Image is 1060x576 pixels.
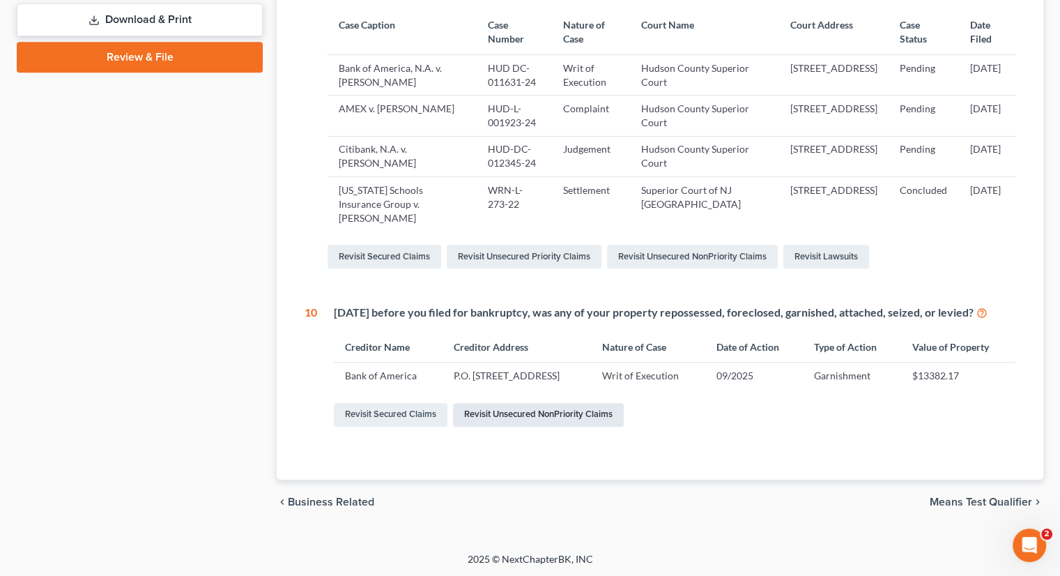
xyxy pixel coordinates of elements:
a: Revisit Lawsuits [783,245,869,268]
a: Download & Print [17,3,263,36]
td: Settlement [552,177,630,232]
td: Citibank, N.A. v. [PERSON_NAME] [328,136,477,176]
span: Means Test Qualifier [930,497,1032,508]
td: HUD-DC-012345-24 [477,136,552,176]
td: Bank of America, N.A. v. [PERSON_NAME] [328,54,477,95]
td: [DATE] [958,96,1015,136]
td: Hudson County Superior Court [630,54,779,95]
i: chevron_right [1032,497,1043,508]
a: Revisit Secured Claims [334,403,447,427]
div: [DATE] before you filed for bankruptcy, was any of your property repossessed, foreclosed, garnish... [334,305,1015,321]
td: Writ of Execution [590,363,705,389]
td: [STREET_ADDRESS] [779,96,889,136]
th: Case Caption [328,10,477,54]
td: [STREET_ADDRESS] [779,177,889,232]
td: $13382.17 [901,363,1015,389]
td: Superior Court of NJ [GEOGRAPHIC_DATA] [630,177,779,232]
th: Creditor Name [334,332,443,362]
td: Garnishment [803,363,901,389]
a: Review & File [17,42,263,73]
td: Pending [889,54,959,95]
th: Date Filed [958,10,1015,54]
th: Date of Action [705,332,803,362]
td: AMEX v. [PERSON_NAME] [328,96,477,136]
td: WRN-L-273-22 [477,177,552,232]
td: Pending [889,96,959,136]
th: Case Number [477,10,552,54]
a: Revisit Unsecured Priority Claims [447,245,601,268]
th: Value of Property [901,332,1015,362]
th: Type of Action [803,332,901,362]
span: Business Related [288,497,374,508]
i: chevron_left [277,497,288,508]
button: Means Test Qualifier chevron_right [930,497,1043,508]
th: Nature of Case [552,10,630,54]
td: Bank of America [334,363,443,389]
th: Nature of Case [590,332,705,362]
a: Revisit Secured Claims [328,245,441,268]
td: Complaint [552,96,630,136]
th: Court Name [630,10,779,54]
td: [DATE] [958,136,1015,176]
td: [DATE] [958,54,1015,95]
td: [US_STATE] Schools Insurance Group v. [PERSON_NAME] [328,177,477,232]
th: Court Address [779,10,889,54]
th: Case Status [889,10,959,54]
td: HUD-L-001923-24 [477,96,552,136]
span: 2 [1041,529,1052,540]
td: [STREET_ADDRESS] [779,136,889,176]
td: Hudson County Superior Court [630,96,779,136]
a: Revisit Unsecured NonPriority Claims [453,403,624,427]
button: chevron_left Business Related [277,497,374,508]
iframe: Intercom live chat [1013,529,1046,562]
td: [DATE] [958,177,1015,232]
div: 10 [305,305,317,429]
td: Judgement [552,136,630,176]
td: Hudson County Superior Court [630,136,779,176]
th: Creditor Address [443,332,590,362]
td: 09/2025 [705,363,803,389]
td: HUD DC-011631-24 [477,54,552,95]
td: Concluded [889,177,959,232]
td: [STREET_ADDRESS] [779,54,889,95]
td: P.O. [STREET_ADDRESS] [443,363,590,389]
a: Revisit Unsecured NonPriority Claims [607,245,778,268]
td: Writ of Execution [552,54,630,95]
td: Pending [889,136,959,176]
